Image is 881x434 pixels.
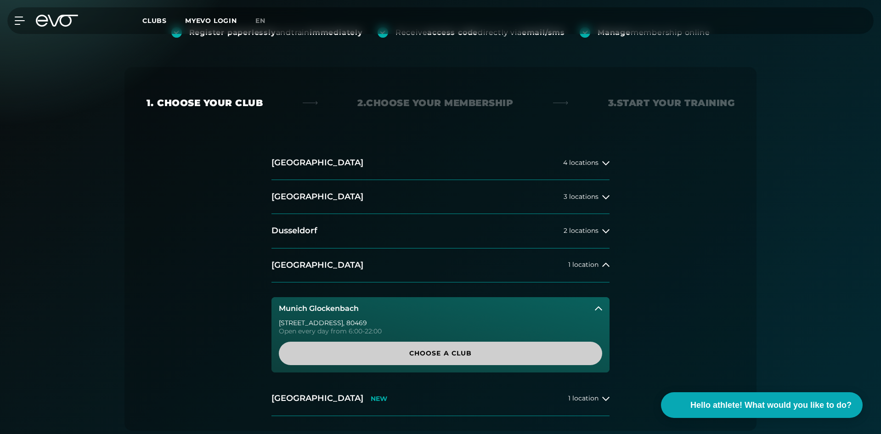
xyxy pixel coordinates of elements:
font: NEW [371,395,387,403]
font: [STREET_ADDRESS] [279,319,343,327]
button: Hello athlete! What would you like to do? [661,392,863,418]
font: Choose your club [157,97,263,108]
font: Open every day from 6:00-22:00 [279,327,382,335]
font: [GEOGRAPHIC_DATA] [271,393,363,403]
a: en [255,16,277,26]
font: locations [569,192,599,201]
font: location [572,260,599,269]
font: en [255,17,265,25]
font: 1 [568,394,570,402]
font: Choose your membership [366,97,513,108]
font: 3. [608,97,617,108]
font: Dusseldorf [271,225,317,236]
font: 1. [147,97,153,108]
font: [GEOGRAPHIC_DATA] [271,158,363,168]
font: Clubs [142,17,167,25]
button: [GEOGRAPHIC_DATA]4 locations [271,146,610,180]
font: locations [569,158,599,167]
font: Hello athlete! What would you like to do? [690,400,852,410]
font: locations [569,226,599,235]
font: Choose a club [409,349,472,357]
a: Clubs [142,16,185,25]
font: Start your training [617,97,735,108]
font: 2. [357,97,366,108]
font: 2 [564,226,567,235]
font: [GEOGRAPHIC_DATA] [271,192,363,202]
font: location [572,394,599,402]
font: 3 [564,192,567,201]
button: Munich Glockenbach [271,297,610,320]
button: [GEOGRAPHIC_DATA]1 location [271,248,610,282]
font: 1 [568,260,570,269]
a: MYEVO LOGIN [185,17,237,25]
font: Munich Glockenbach [279,304,359,313]
font: , 80469 [343,319,367,327]
button: Dusseldorf2 locations [271,214,610,248]
a: Choose a club [279,342,602,365]
button: [GEOGRAPHIC_DATA]3 locations [271,180,610,214]
font: 4 [563,158,567,167]
button: [GEOGRAPHIC_DATA]NEW1 location [271,382,610,416]
font: [GEOGRAPHIC_DATA] [271,260,363,270]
